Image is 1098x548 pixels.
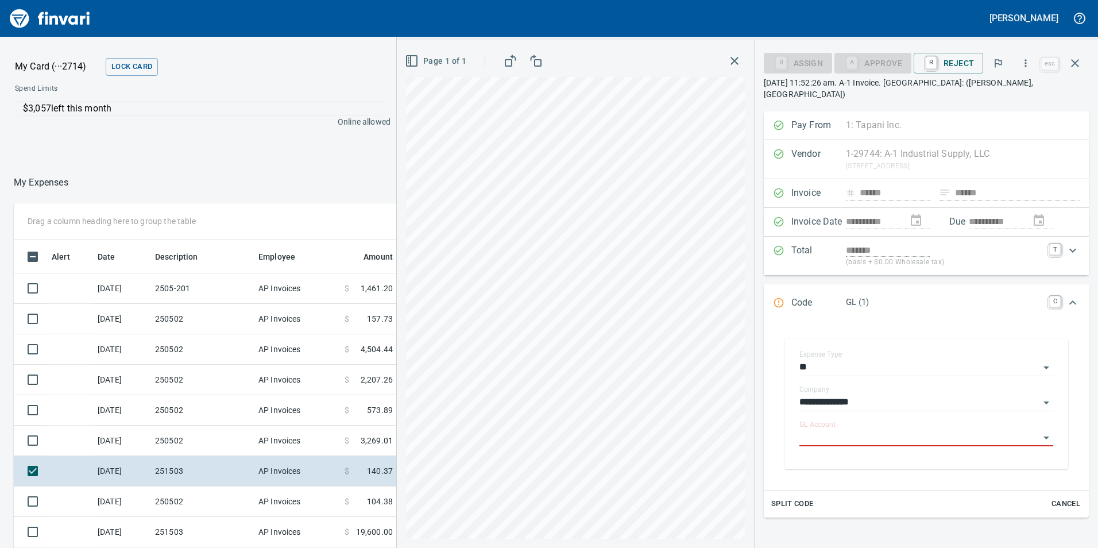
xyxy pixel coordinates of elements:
[258,250,295,264] span: Employee
[923,53,974,73] span: Reject
[111,60,152,74] span: Lock Card
[1038,395,1054,411] button: Open
[150,395,254,426] td: 250502
[764,77,1089,100] p: [DATE] 11:52:26 am. A-1 Invoice. [GEOGRAPHIC_DATA]: ([PERSON_NAME], [GEOGRAPHIC_DATA])
[7,5,93,32] img: Finvari
[6,116,391,128] p: Online allowed
[1049,296,1061,307] a: C
[361,283,393,294] span: 1,461.20
[254,456,340,487] td: AP Invoices
[367,404,393,416] span: 573.89
[98,250,130,264] span: Date
[254,487,340,517] td: AP Invoices
[791,296,846,311] p: Code
[93,517,150,547] td: [DATE]
[764,57,832,67] div: Assign
[15,83,223,95] span: Spend Limits
[1047,495,1084,513] button: Cancel
[150,426,254,456] td: 250502
[367,465,393,477] span: 140.37
[254,273,340,304] td: AP Invoices
[799,351,842,358] label: Expense Type
[799,421,836,428] label: GL Account
[93,456,150,487] td: [DATE]
[403,51,471,72] button: Page 1 of 1
[1038,430,1054,446] button: Open
[150,334,254,365] td: 250502
[93,365,150,395] td: [DATE]
[771,497,814,511] span: Split Code
[150,517,254,547] td: 251503
[1038,360,1054,376] button: Open
[356,526,393,538] span: 19,600.00
[93,273,150,304] td: [DATE]
[926,56,937,69] a: R
[345,435,349,446] span: $
[349,250,393,264] span: Amount
[1038,49,1089,77] span: Close invoice
[361,344,393,355] span: 4,504.44
[345,404,349,416] span: $
[361,435,393,446] span: 3,269.01
[846,257,1042,268] p: (basis + $0.00 Wholesale tax)
[345,283,349,294] span: $
[799,386,829,393] label: Company
[23,102,383,115] p: $3,057 left this month
[1013,51,1038,76] button: More
[361,374,393,385] span: 2,207.26
[93,304,150,334] td: [DATE]
[1041,57,1058,70] a: esc
[15,60,101,74] p: My Card (···2714)
[345,313,349,325] span: $
[834,57,911,67] div: GL Account required
[52,250,70,264] span: Alert
[14,176,68,190] p: My Expenses
[367,313,393,325] span: 157.73
[155,250,213,264] span: Description
[768,495,817,513] button: Split Code
[254,365,340,395] td: AP Invoices
[345,344,349,355] span: $
[150,273,254,304] td: 2505-201
[14,176,68,190] nav: breadcrumb
[254,395,340,426] td: AP Invoices
[28,215,196,227] p: Drag a column heading here to group the table
[93,334,150,365] td: [DATE]
[364,250,393,264] span: Amount
[764,322,1089,518] div: Expand
[254,426,340,456] td: AP Invoices
[150,365,254,395] td: 250502
[150,456,254,487] td: 251503
[254,304,340,334] td: AP Invoices
[345,465,349,477] span: $
[791,244,846,268] p: Total
[52,250,85,264] span: Alert
[150,304,254,334] td: 250502
[345,496,349,507] span: $
[764,284,1089,322] div: Expand
[367,496,393,507] span: 104.38
[106,58,158,76] button: Lock Card
[1049,244,1061,255] a: T
[254,517,340,547] td: AP Invoices
[93,395,150,426] td: [DATE]
[846,296,1042,309] p: GL (1)
[254,334,340,365] td: AP Invoices
[150,487,254,517] td: 250502
[764,237,1089,275] div: Expand
[989,12,1058,24] h5: [PERSON_NAME]
[914,53,983,74] button: RReject
[345,526,349,538] span: $
[345,374,349,385] span: $
[407,54,466,68] span: Page 1 of 1
[155,250,198,264] span: Description
[98,250,115,264] span: Date
[93,487,150,517] td: [DATE]
[985,51,1011,76] button: Flag
[1050,497,1081,511] span: Cancel
[258,250,310,264] span: Employee
[987,9,1061,27] button: [PERSON_NAME]
[93,426,150,456] td: [DATE]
